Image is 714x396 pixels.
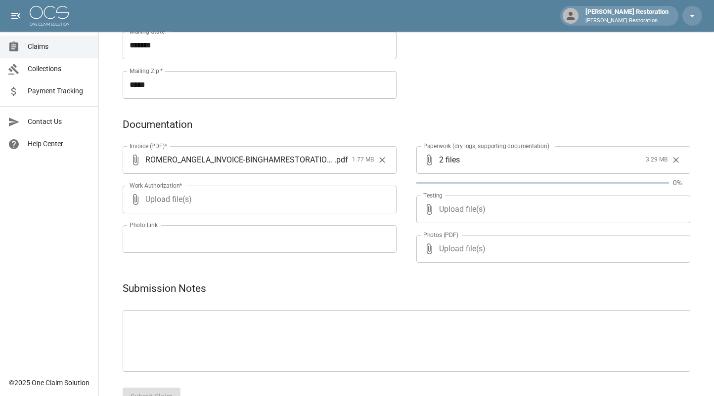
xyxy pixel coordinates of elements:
span: 1.77 MB [352,155,374,165]
label: Invoice (PDF)* [130,142,168,150]
span: . pdf [334,154,348,165]
label: Photo Link [130,221,158,229]
span: Payment Tracking [28,86,90,96]
p: [PERSON_NAME] Restoration [585,17,669,25]
span: 3.29 MB [646,155,668,165]
div: [PERSON_NAME] Restoration [581,7,672,25]
span: Upload file(s) [439,196,664,223]
label: Photos (PDF) [423,231,458,239]
span: Collections [28,64,90,74]
span: ROMERO_ANGELA_INVOICE-BINGHAMRESTORATION-PHX [145,154,334,165]
label: Mailing State [130,27,168,36]
span: Claims [28,41,90,52]
span: 2 files [439,146,642,174]
label: Mailing Zip [130,67,163,75]
span: Upload file(s) [145,186,370,213]
span: Upload file(s) [439,235,664,263]
label: Testing [423,191,443,199]
div: © 2025 One Claim Solution [9,378,89,388]
p: 0% [673,178,690,188]
label: Work Authorization* [130,181,182,190]
button: Clear [375,153,390,167]
button: open drawer [6,6,26,26]
span: Contact Us [28,117,90,127]
label: Paperwork (dry logs, supporting documentation) [423,142,549,150]
span: Help Center [28,139,90,149]
button: Clear [669,153,683,167]
img: ocs-logo-white-transparent.png [30,6,69,26]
